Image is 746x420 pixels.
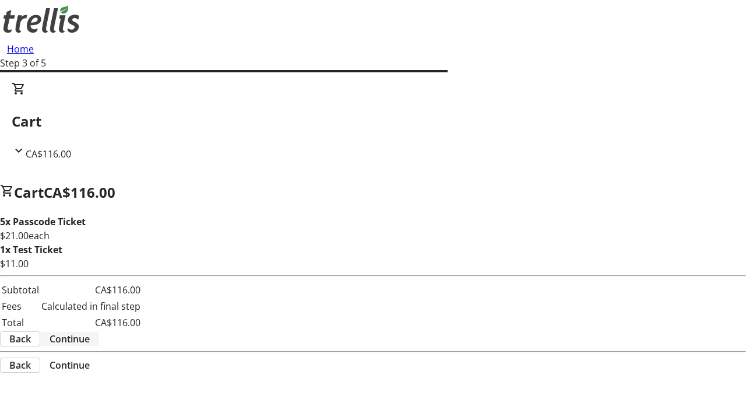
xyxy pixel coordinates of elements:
span: Cart [14,183,44,202]
td: CA$116.00 [41,315,141,330]
button: Continue [40,332,99,346]
button: Continue [40,358,99,372]
td: Total [1,315,40,330]
span: Back [9,332,31,346]
td: Calculated in final step [41,299,141,314]
span: Continue [50,358,90,372]
span: Continue [50,332,90,346]
td: CA$116.00 [41,282,141,297]
td: Fees [1,299,40,314]
span: Back [9,358,31,372]
span: CA$116.00 [44,183,115,202]
div: CartCA$116.00 [12,82,734,161]
h2: Cart [12,111,734,132]
td: Subtotal [1,282,40,297]
span: CA$116.00 [26,148,71,160]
